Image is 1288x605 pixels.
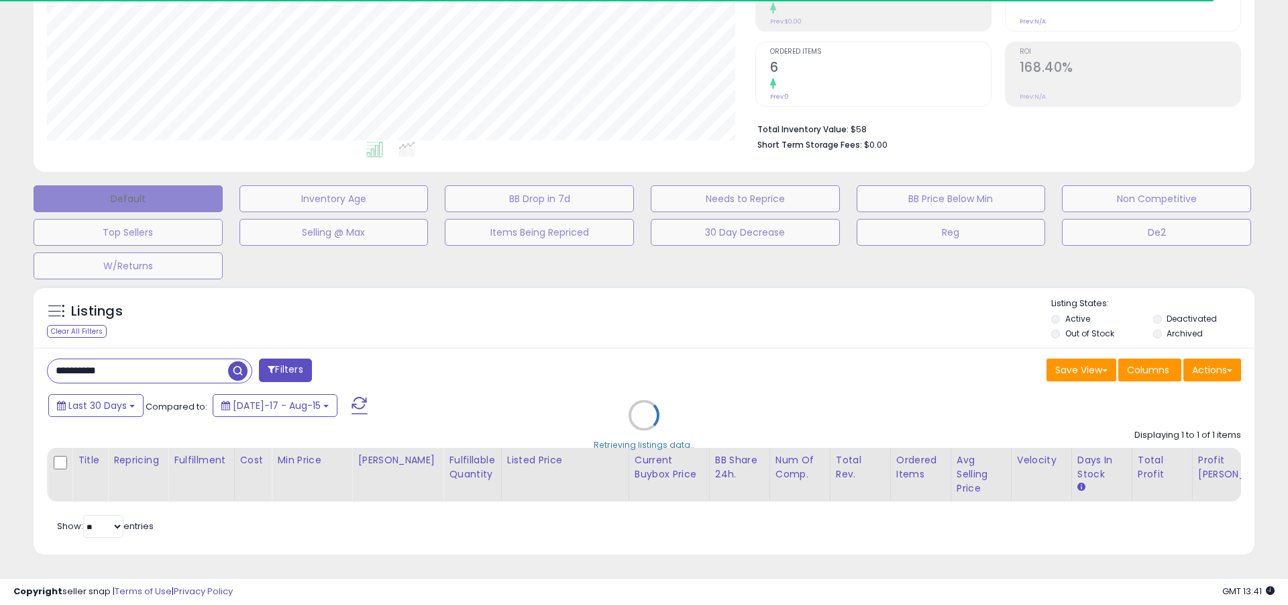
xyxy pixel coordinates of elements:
[1222,585,1275,598] span: 2025-09-15 13:41 GMT
[13,585,62,598] strong: Copyright
[857,219,1046,246] button: Reg
[770,48,991,56] span: Ordered Items
[1020,60,1240,78] h2: 168.40%
[1062,185,1251,212] button: Non Competitive
[239,219,429,246] button: Selling @ Max
[757,124,849,135] b: Total Inventory Value:
[770,60,991,78] h2: 6
[34,252,223,279] button: W/Returns
[857,185,1046,212] button: BB Price Below Min
[34,185,223,212] button: Default
[13,586,233,598] div: seller snap | |
[1062,219,1251,246] button: De2
[770,93,789,101] small: Prev: 0
[34,219,223,246] button: Top Sellers
[445,219,634,246] button: Items Being Repriced
[864,138,888,151] span: $0.00
[445,185,634,212] button: BB Drop in 7d
[239,185,429,212] button: Inventory Age
[757,120,1231,136] li: $58
[1020,17,1046,26] small: Prev: N/A
[174,585,233,598] a: Privacy Policy
[757,139,862,150] b: Short Term Storage Fees:
[1020,93,1046,101] small: Prev: N/A
[1020,48,1240,56] span: ROI
[651,219,840,246] button: 30 Day Decrease
[594,438,694,451] div: Retrieving listings data..
[770,17,802,26] small: Prev: $0.00
[115,585,172,598] a: Terms of Use
[651,185,840,212] button: Needs to Reprice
